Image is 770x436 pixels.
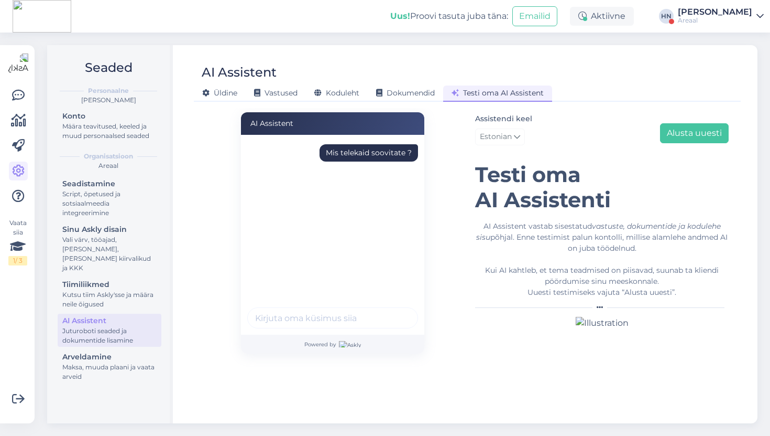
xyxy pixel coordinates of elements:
div: Maksa, muuda plaani ja vaata arveid [62,363,157,381]
div: Mis telekaid soovitate ? [326,147,412,158]
a: KontoMäära teavitused, keeled ja muud personaalsed seaded [58,109,161,142]
div: Sinu Askly disain [62,224,157,235]
a: TiimiliikmedKutsu tiim Askly'sse ja määra neile õigused [58,278,161,311]
span: Koduleht [314,88,359,98]
a: ArveldamineMaksa, muuda plaani ja vaata arveid [58,350,161,383]
div: Tiimiliikmed [62,279,157,290]
div: Aktiivne [570,7,634,26]
span: Estonian [480,131,512,143]
b: Personaalne [88,86,129,95]
div: 1 / 3 [8,256,27,265]
div: AI Assistent [202,62,277,82]
div: Proovi tasuta juba täna: [390,10,508,23]
div: Juturoboti seaded ja dokumentide lisamine [62,326,157,345]
div: Script, õpetused ja sotsiaalmeedia integreerimine [62,189,157,218]
a: SeadistamineScript, õpetused ja sotsiaalmeedia integreerimine [58,177,161,219]
div: AI Assistent [241,112,424,135]
div: Vaata siia [8,218,27,265]
input: Kirjuta oma küsimus siia [247,307,418,328]
div: AI Assistent vastab sisestatud põhjal. Enne testimist palun kontolli, millise alamlehe andmed AI ... [475,221,729,298]
label: Assistendi keel [475,113,532,124]
img: Illustration [576,317,629,329]
div: Areaal [678,16,752,25]
h2: Seaded [56,58,161,78]
div: HN [659,9,674,24]
img: Askly [339,341,361,347]
span: Dokumendid [376,88,435,98]
div: Seadistamine [62,178,157,189]
div: Vali värv, tööajad, [PERSON_NAME], [PERSON_NAME] kiirvalikud ja KKK [62,235,157,273]
div: Kutsu tiim Askly'sse ja määra neile õigused [62,290,157,309]
div: AI Assistent [62,315,157,326]
span: Vastused [254,88,298,98]
span: Üldine [202,88,237,98]
a: [PERSON_NAME]Areaal [678,8,764,25]
b: Uus! [390,11,410,21]
div: Konto [62,111,157,122]
b: Organisatsioon [84,152,133,161]
i: vastuste, dokumentide ja kodulehe sisu [476,221,721,242]
img: Askly Logo [8,54,28,73]
a: Sinu Askly disainVali värv, tööajad, [PERSON_NAME], [PERSON_NAME] kiirvalikud ja KKK [58,222,161,274]
div: Määra teavitused, keeled ja muud personaalsed seaded [62,122,157,141]
div: Arveldamine [62,352,157,363]
div: Areaal [56,161,161,171]
div: [PERSON_NAME] [56,95,161,105]
h1: Testi oma AI Assistenti [475,162,729,212]
span: Powered by [304,341,361,348]
button: Alusta uuesti [660,123,729,143]
button: Emailid [512,6,557,26]
div: [PERSON_NAME] [678,8,752,16]
a: AI AssistentJuturoboti seaded ja dokumentide lisamine [58,314,161,347]
span: Testi oma AI Assistent [452,88,544,98]
a: Estonian [475,129,525,145]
